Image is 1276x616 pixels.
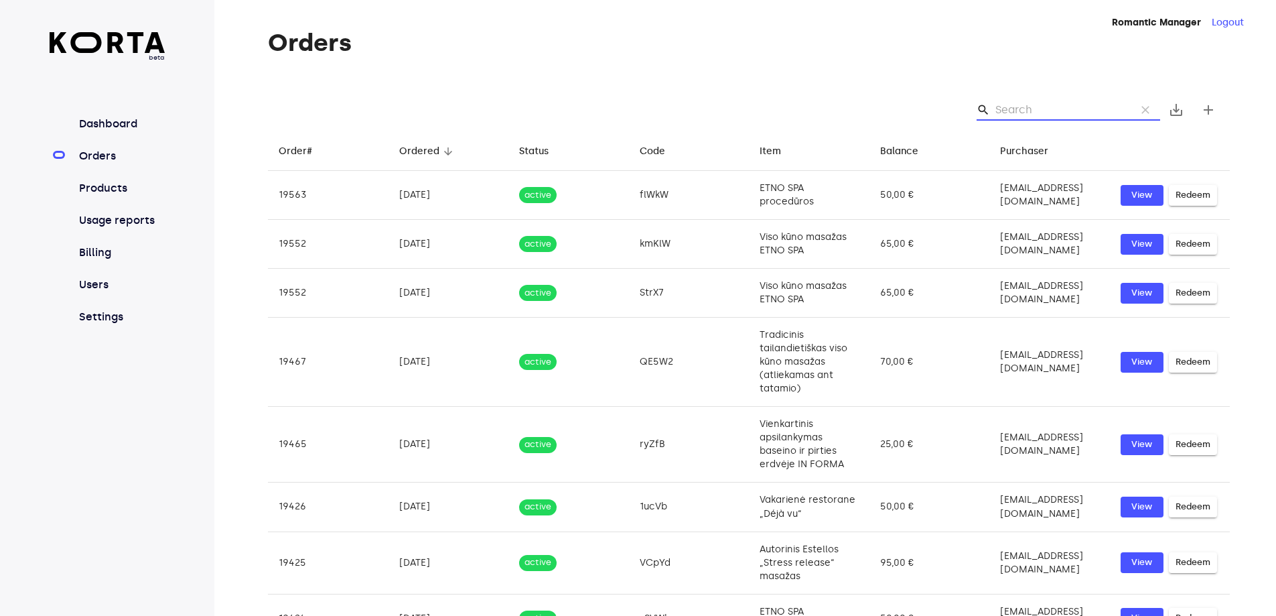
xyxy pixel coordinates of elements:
td: [EMAIL_ADDRESS][DOMAIN_NAME] [989,532,1110,594]
span: Item [760,143,798,160]
td: [EMAIL_ADDRESS][DOMAIN_NAME] [989,318,1110,407]
span: Order# [279,143,330,160]
button: Redeem [1169,552,1217,573]
td: [EMAIL_ADDRESS][DOMAIN_NAME] [989,269,1110,318]
div: Purchaser [1000,143,1048,160]
strong: Romantic Manager [1112,17,1201,28]
span: Balance [880,143,936,160]
a: Users [76,277,165,293]
td: 50,00 € [869,483,990,532]
input: Search [995,99,1125,121]
td: QE5W2 [629,318,750,407]
button: Redeem [1169,234,1217,255]
td: 19563 [268,171,388,220]
td: [DATE] [388,318,509,407]
a: View [1121,434,1163,455]
div: Item [760,143,781,160]
td: [EMAIL_ADDRESS][DOMAIN_NAME] [989,220,1110,269]
span: active [519,238,557,251]
td: ETNO SPA procedūros [749,171,869,220]
td: [DATE] [388,220,509,269]
td: 19467 [268,318,388,407]
td: Vienkartinis apsilankymas baseino ir pirties erdvėje IN FORMA [749,407,869,483]
span: active [519,356,557,369]
td: StrX7 [629,269,750,318]
button: View [1121,234,1163,255]
div: Balance [880,143,918,160]
span: View [1127,237,1157,252]
td: [DATE] [388,171,509,220]
td: VCpYd [629,532,750,594]
span: View [1127,355,1157,370]
td: [DATE] [388,532,509,594]
a: Billing [76,245,165,261]
td: 65,00 € [869,269,990,318]
td: kmKlW [629,220,750,269]
button: Redeem [1169,434,1217,455]
h1: Orders [268,29,1230,56]
button: Create new gift card [1192,94,1224,126]
span: Ordered [399,143,457,160]
span: Redeem [1176,499,1210,515]
td: [EMAIL_ADDRESS][DOMAIN_NAME] [989,407,1110,483]
span: save_alt [1168,102,1184,118]
button: View [1121,552,1163,573]
a: beta [50,32,165,62]
span: beta [50,53,165,62]
button: Redeem [1169,283,1217,304]
a: View [1121,497,1163,517]
span: active [519,438,557,451]
div: Status [519,143,549,160]
td: Viso kūno masažas ETNO SPA [749,220,869,269]
span: arrow_downward [442,145,454,158]
span: active [519,287,557,300]
td: [DATE] [388,483,509,532]
a: Products [76,180,165,196]
span: Redeem [1176,437,1210,452]
span: View [1127,286,1157,301]
button: Redeem [1169,185,1217,206]
a: Usage reports [76,212,165,229]
td: 65,00 € [869,220,990,269]
td: 19552 [268,269,388,318]
span: Search [977,103,990,117]
td: [DATE] [388,269,509,318]
td: 19552 [268,220,388,269]
td: Tradicinis tailandietiškas viso kūno masažas (atliekamas ant tatamio) [749,318,869,407]
button: Export [1160,94,1192,126]
button: Redeem [1169,352,1217,373]
td: 19426 [268,483,388,532]
span: Redeem [1176,237,1210,252]
div: Code [640,143,665,160]
td: 70,00 € [869,318,990,407]
button: View [1121,352,1163,373]
span: Redeem [1176,355,1210,370]
a: Settings [76,309,165,325]
div: Order# [279,143,312,160]
td: 95,00 € [869,532,990,594]
td: [EMAIL_ADDRESS][DOMAIN_NAME] [989,171,1110,220]
td: flWkW [629,171,750,220]
span: Redeem [1176,188,1210,203]
button: Logout [1212,16,1244,29]
td: 19465 [268,407,388,483]
a: Orders [76,148,165,164]
span: active [519,501,557,513]
span: View [1127,437,1157,452]
span: Status [519,143,566,160]
span: View [1127,499,1157,515]
span: View [1127,188,1157,203]
span: View [1127,555,1157,570]
td: 1ucVb [629,483,750,532]
div: Ordered [399,143,439,160]
button: View [1121,283,1163,304]
td: 25,00 € [869,407,990,483]
span: Purchaser [1000,143,1066,160]
span: Code [640,143,683,160]
button: View [1121,185,1163,206]
a: Dashboard [76,116,165,132]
